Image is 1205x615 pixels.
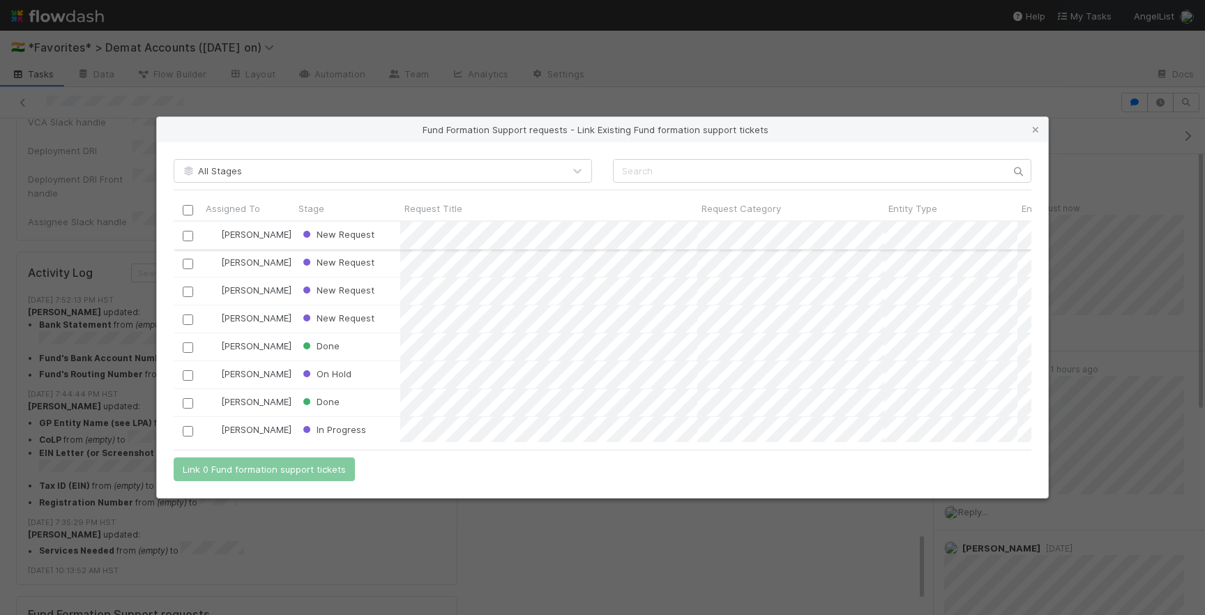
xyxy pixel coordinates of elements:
[206,202,260,215] span: Assigned To
[221,368,291,379] span: [PERSON_NAME]
[207,367,291,381] div: [PERSON_NAME]
[888,202,937,215] span: Entity Type
[208,340,219,351] img: avatar_892eb56c-5b5a-46db-bf0b-2a9023d0e8f8.png
[207,255,291,269] div: [PERSON_NAME]
[300,312,374,324] span: New Request
[300,423,366,436] div: In Progress
[300,424,366,435] span: In Progress
[300,257,374,268] span: New Request
[183,259,193,269] input: Toggle Row Selected
[157,117,1048,142] div: Fund Formation Support requests - Link Existing Fund formation support tickets
[207,423,291,436] div: [PERSON_NAME]
[181,165,242,176] span: All Stages
[207,395,291,409] div: [PERSON_NAME]
[183,314,193,325] input: Toggle Row Selected
[300,396,340,407] span: Done
[208,424,219,435] img: avatar_892eb56c-5b5a-46db-bf0b-2a9023d0e8f8.png
[300,368,351,379] span: On Hold
[183,398,193,409] input: Toggle Row Selected
[300,340,340,351] span: Done
[404,202,462,215] span: Request Title
[300,283,374,297] div: New Request
[221,424,291,435] span: [PERSON_NAME]
[174,457,355,481] button: Link 0 Fund formation support tickets
[300,284,374,296] span: New Request
[183,370,193,381] input: Toggle Row Selected
[221,312,291,324] span: [PERSON_NAME]
[183,287,193,297] input: Toggle Row Selected
[208,368,219,379] img: avatar_892eb56c-5b5a-46db-bf0b-2a9023d0e8f8.png
[1022,202,1100,215] span: Entity Legal Name
[207,283,291,297] div: [PERSON_NAME]
[298,202,324,215] span: Stage
[702,202,781,215] span: Request Category
[208,312,219,324] img: avatar_892eb56c-5b5a-46db-bf0b-2a9023d0e8f8.png
[183,426,193,436] input: Toggle Row Selected
[221,396,291,407] span: [PERSON_NAME]
[300,229,374,240] span: New Request
[221,257,291,268] span: [PERSON_NAME]
[183,231,193,241] input: Toggle Row Selected
[207,339,291,353] div: [PERSON_NAME]
[183,342,193,353] input: Toggle Row Selected
[300,395,340,409] div: Done
[221,229,291,240] span: [PERSON_NAME]
[207,227,291,241] div: [PERSON_NAME]
[300,311,374,325] div: New Request
[207,311,291,325] div: [PERSON_NAME]
[208,257,219,268] img: avatar_b467e446-68e1-4310-82a7-76c532dc3f4b.png
[183,205,193,215] input: Toggle All Rows Selected
[300,367,351,381] div: On Hold
[208,229,219,240] img: avatar_b467e446-68e1-4310-82a7-76c532dc3f4b.png
[221,340,291,351] span: [PERSON_NAME]
[300,339,340,353] div: Done
[208,284,219,296] img: avatar_b467e446-68e1-4310-82a7-76c532dc3f4b.png
[221,284,291,296] span: [PERSON_NAME]
[300,255,374,269] div: New Request
[208,396,219,407] img: avatar_892eb56c-5b5a-46db-bf0b-2a9023d0e8f8.png
[613,159,1031,183] input: Search
[300,227,374,241] div: New Request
